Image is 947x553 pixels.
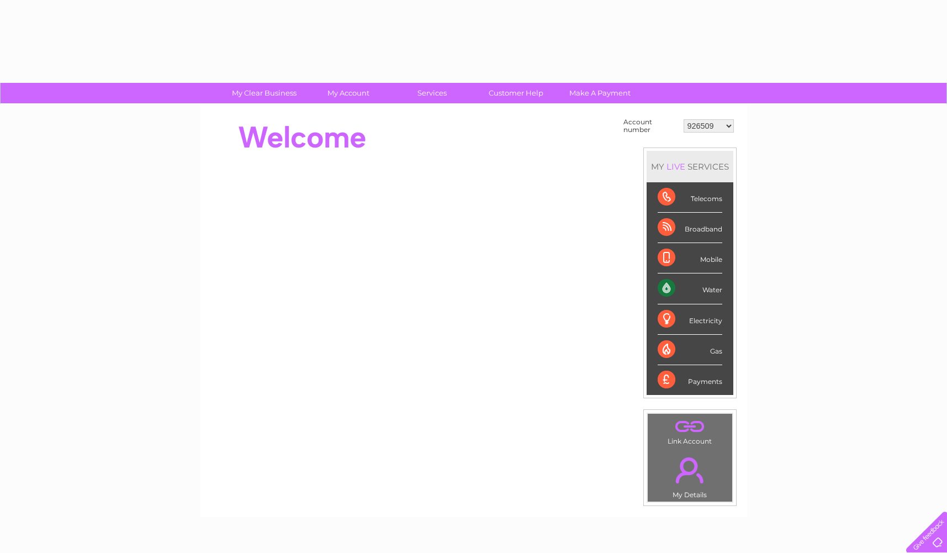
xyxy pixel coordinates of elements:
[658,243,722,273] div: Mobile
[387,83,478,103] a: Services
[647,448,733,502] td: My Details
[647,413,733,448] td: Link Account
[554,83,646,103] a: Make A Payment
[650,417,729,436] a: .
[650,451,729,489] a: .
[658,182,722,213] div: Telecoms
[303,83,394,103] a: My Account
[658,213,722,243] div: Broadband
[219,83,310,103] a: My Clear Business
[664,161,687,172] div: LIVE
[621,115,681,136] td: Account number
[470,83,562,103] a: Customer Help
[647,151,733,182] div: MY SERVICES
[658,335,722,365] div: Gas
[658,304,722,335] div: Electricity
[658,365,722,395] div: Payments
[658,273,722,304] div: Water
